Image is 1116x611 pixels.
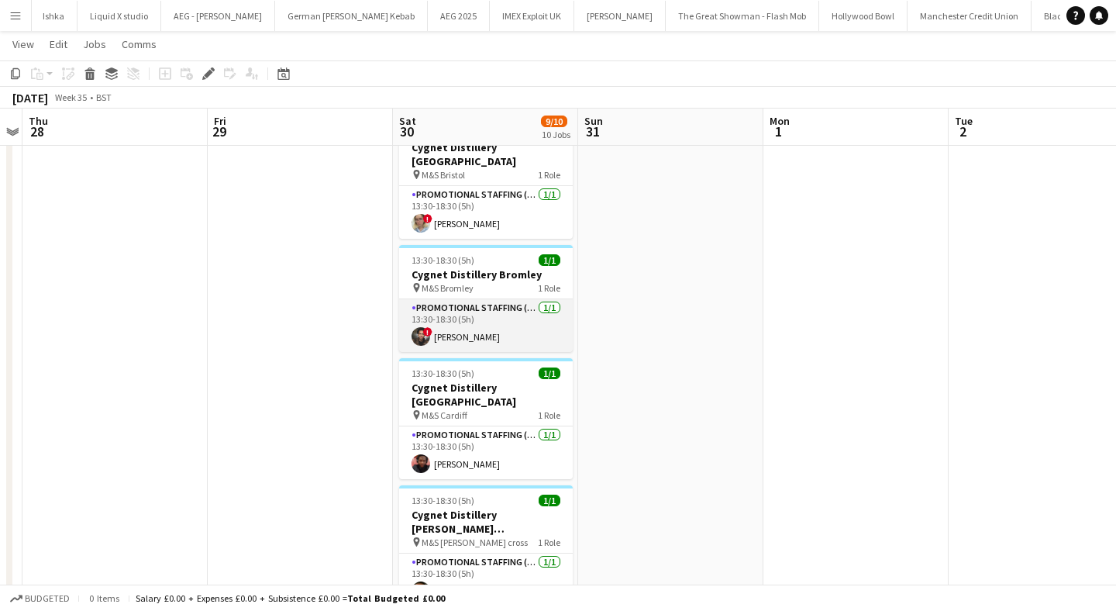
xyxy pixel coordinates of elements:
button: Hollywood Bowl [819,1,908,31]
span: 9/10 [541,116,567,127]
span: Week 35 [51,91,90,103]
span: 29 [212,123,226,140]
span: 28 [26,123,48,140]
button: Ishka [30,1,77,31]
button: Budgeted [8,590,72,607]
span: 0 items [85,592,122,604]
span: 1/1 [539,368,560,379]
span: Jobs [83,37,106,51]
div: [DATE] [12,90,48,105]
span: Mon [770,114,790,128]
span: 1 Role [538,282,560,294]
span: 13:30-18:30 (5h) [412,254,474,266]
span: Sat [399,114,416,128]
button: The Great Showman - Flash Mob [666,1,819,31]
span: 2 [952,123,973,140]
span: Tue [955,114,973,128]
button: AEG 2025 [428,1,490,31]
app-card-role: Promotional Staffing (Brand Ambassadors)1/113:30-18:30 (5h)[PERSON_NAME] [399,426,573,479]
h3: Cygnet Distillery [GEOGRAPHIC_DATA] [399,140,573,168]
span: Fri [214,114,226,128]
a: Comms [115,34,163,54]
span: 1/1 [539,254,560,266]
button: [PERSON_NAME] [574,1,666,31]
button: IMEX Exploit UK [490,1,574,31]
span: M&S Cardiff [422,409,467,421]
span: M&S Bromley [422,282,474,294]
span: M&S Bristol [422,169,465,181]
span: 30 [397,123,416,140]
span: 13:30-18:30 (5h) [412,495,474,506]
app-card-role: Promotional Staffing (Brand Ambassadors)1/113:30-18:30 (5h)![PERSON_NAME] [399,299,573,352]
span: Total Budgeted £0.00 [347,592,445,604]
app-card-role: Promotional Staffing (Brand Ambassadors)1/113:30-18:30 (5h)![PERSON_NAME] [399,186,573,239]
span: 1 [767,123,790,140]
a: Jobs [77,34,112,54]
app-job-card: 13:30-18:30 (5h)1/1Cygnet Distillery Bromley M&S Bromley1 RolePromotional Staffing (Brand Ambassa... [399,245,573,352]
app-job-card: 13:30-18:30 (5h)1/1Cygnet Distillery [GEOGRAPHIC_DATA] M&S Bristol1 RolePromotional Staffing (Bra... [399,118,573,239]
a: View [6,34,40,54]
h3: Cygnet Distillery Bromley [399,268,573,281]
span: ! [423,214,432,223]
span: M&S [PERSON_NAME] cross [422,537,528,548]
app-job-card: 13:30-18:30 (5h)1/1Cygnet Distillery [PERSON_NAME][GEOGRAPHIC_DATA] M&S [PERSON_NAME] cross1 Role... [399,485,573,606]
span: Comms [122,37,157,51]
div: Salary £0.00 + Expenses £0.00 + Subsistence £0.00 = [136,592,445,604]
div: BST [96,91,112,103]
span: 1 Role [538,409,560,421]
span: ! [423,327,432,337]
span: Thu [29,114,48,128]
span: 13:30-18:30 (5h) [412,368,474,379]
span: 1/1 [539,495,560,506]
button: Manchester Credit Union [908,1,1032,31]
span: Sun [584,114,603,128]
button: German [PERSON_NAME] Kebab [275,1,428,31]
app-card-role: Promotional Staffing (Brand Ambassadors)1/113:30-18:30 (5h)[PERSON_NAME] [399,554,573,606]
app-job-card: 13:30-18:30 (5h)1/1Cygnet Distillery [GEOGRAPHIC_DATA] M&S Cardiff1 RolePromotional Staffing (Bra... [399,358,573,479]
div: 10 Jobs [542,129,570,140]
span: Edit [50,37,67,51]
span: 31 [582,123,603,140]
h3: Cygnet Distillery [PERSON_NAME][GEOGRAPHIC_DATA] [399,508,573,536]
span: Budgeted [25,593,70,604]
button: AEG - [PERSON_NAME] [161,1,275,31]
span: 1 Role [538,537,560,548]
a: Edit [43,34,74,54]
span: View [12,37,34,51]
span: 1 Role [538,169,560,181]
button: Liquid X studio [77,1,161,31]
h3: Cygnet Distillery [GEOGRAPHIC_DATA] [399,381,573,409]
